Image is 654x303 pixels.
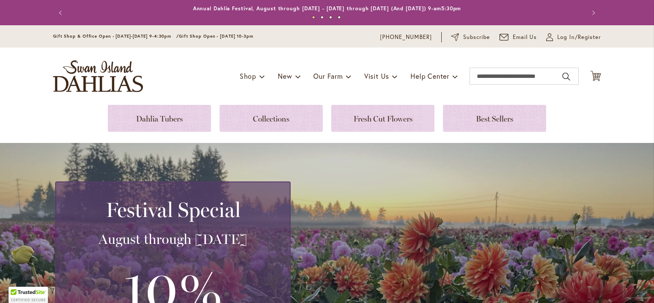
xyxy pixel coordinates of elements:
[329,16,332,19] button: 3 of 4
[584,4,601,21] button: Next
[53,60,143,92] a: store logo
[179,33,253,39] span: Gift Shop Open - [DATE] 10-3pm
[557,33,601,42] span: Log In/Register
[364,71,389,80] span: Visit Us
[513,33,537,42] span: Email Us
[499,33,537,42] a: Email Us
[312,16,315,19] button: 1 of 4
[410,71,449,80] span: Help Center
[278,71,292,80] span: New
[451,33,490,42] a: Subscribe
[53,33,179,39] span: Gift Shop & Office Open - [DATE]-[DATE] 9-4:30pm /
[193,5,461,12] a: Annual Dahlia Festival, August through [DATE] - [DATE] through [DATE] (And [DATE]) 9-am5:30pm
[463,33,490,42] span: Subscribe
[321,16,324,19] button: 2 of 4
[240,71,256,80] span: Shop
[338,16,341,19] button: 4 of 4
[546,33,601,42] a: Log In/Register
[53,4,70,21] button: Previous
[380,33,432,42] a: [PHONE_NUMBER]
[9,287,48,303] div: TrustedSite Certified
[313,71,342,80] span: Our Farm
[66,231,279,248] h3: August through [DATE]
[66,198,279,222] h2: Festival Special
